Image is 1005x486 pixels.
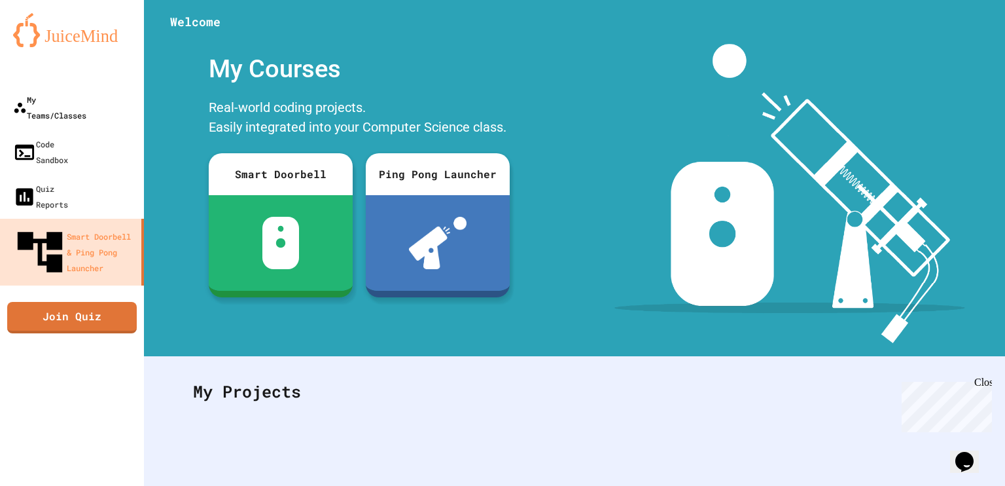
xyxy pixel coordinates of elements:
[409,217,467,269] img: ppl-with-ball.png
[13,13,131,47] img: logo-orange.svg
[7,302,137,333] a: Join Quiz
[614,44,965,343] img: banner-image-my-projects.png
[13,136,68,168] div: Code Sandbox
[366,153,510,195] div: Ping Pong Launcher
[13,181,68,212] div: Quiz Reports
[202,44,516,94] div: My Courses
[209,153,353,195] div: Smart Doorbell
[262,217,300,269] img: sdb-white.svg
[896,377,992,432] iframe: chat widget
[13,92,86,123] div: My Teams/Classes
[180,366,969,417] div: My Projects
[202,94,516,143] div: Real-world coding projects. Easily integrated into your Computer Science class.
[13,225,136,279] div: Smart Doorbell & Ping Pong Launcher
[950,434,992,473] iframe: chat widget
[5,5,90,83] div: Chat with us now!Close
